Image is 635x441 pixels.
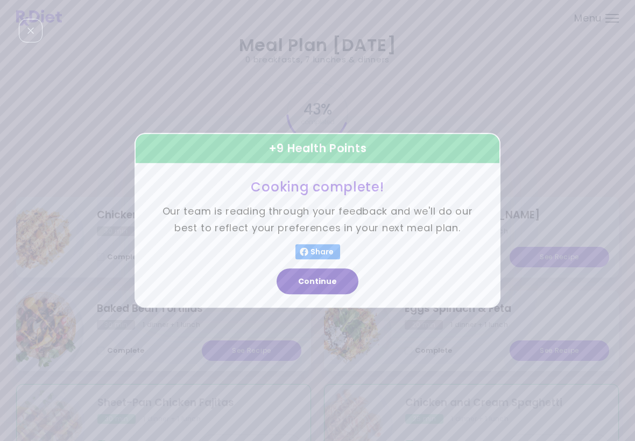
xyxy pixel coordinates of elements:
div: Close [19,19,43,42]
div: + 9 Health Points [135,133,500,164]
h3: Cooking complete! [161,179,474,195]
button: Share [295,245,340,260]
span: Share [308,248,336,257]
p: Our team is reading through your feedback and we'll do our best to reflect your preferences in yo... [161,204,474,237]
button: Continue [277,269,358,295]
